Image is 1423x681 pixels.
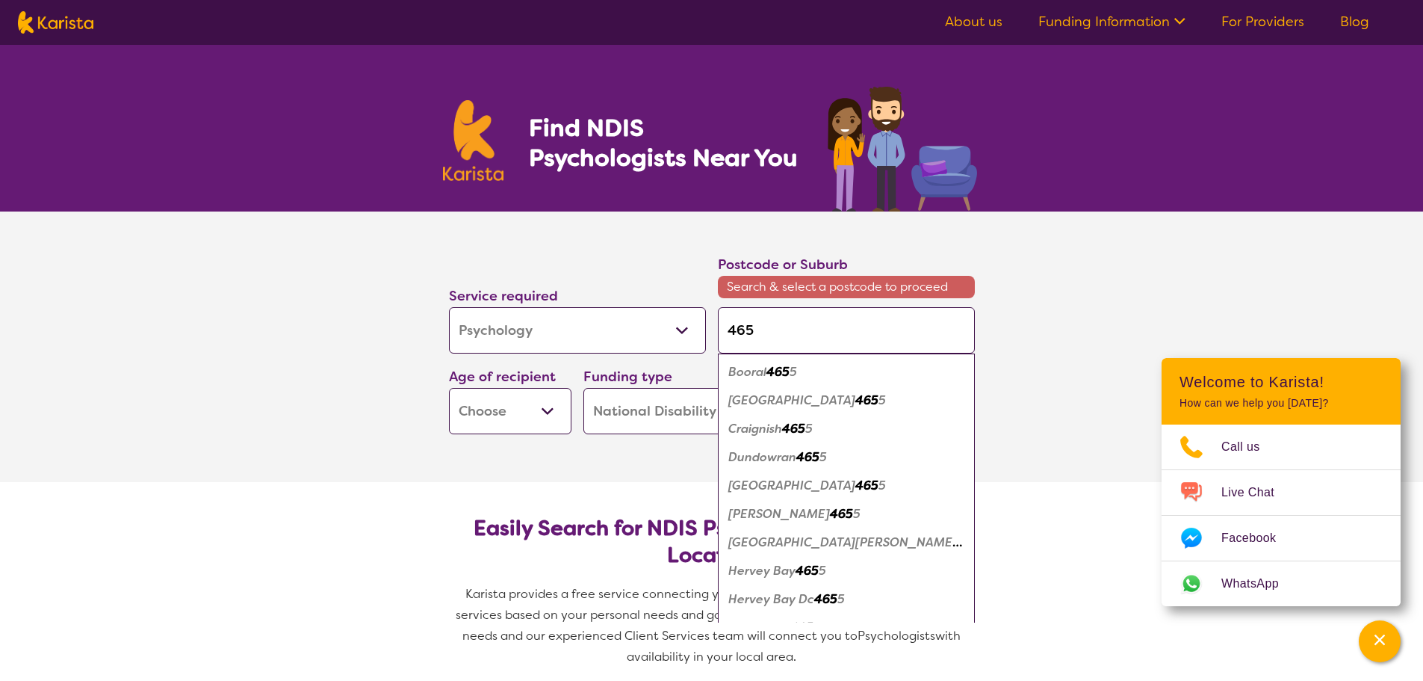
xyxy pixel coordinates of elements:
[443,100,504,181] img: Karista logo
[796,563,819,579] em: 465
[725,557,967,585] div: Hervey Bay 4655
[1162,358,1401,606] div: Channel Menu
[728,534,962,550] em: [GEOGRAPHIC_DATA][PERSON_NAME]
[878,392,886,408] em: 5
[456,586,971,644] span: Karista provides a free service connecting you with Psychologists and other disability services b...
[1162,425,1401,606] ul: Choose channel
[796,449,819,465] em: 465
[725,472,967,500] div: Dundowran Beach 4655
[1340,13,1369,31] a: Blog
[782,421,805,437] em: 465
[814,591,837,607] em: 465
[819,563,826,579] em: 5
[1179,373,1383,391] h2: Welcome to Karista!
[449,368,556,386] label: Age of recipient
[449,287,558,305] label: Service required
[725,443,967,472] div: Dundowran 4655
[1221,481,1292,504] span: Live Chat
[718,276,975,298] span: Search & select a postcode to proceed
[725,500,967,529] div: Eli Waters 4655
[805,421,813,437] em: 5
[728,421,782,437] em: Craignish
[728,364,766,380] em: Booral
[728,506,830,522] em: [PERSON_NAME]
[529,113,805,173] h1: Find NDIS Psychologists Near You
[855,392,878,408] em: 465
[725,585,967,614] div: Hervey Bay Dc 4655
[813,620,821,635] em: 5
[945,13,1002,31] a: About us
[1221,436,1278,458] span: Call us
[1179,397,1383,410] p: How can we help you [DATE]?
[790,364,797,380] em: 5
[728,478,855,493] em: [GEOGRAPHIC_DATA]
[1359,620,1401,662] button: Channel Menu
[718,307,975,354] input: Type
[1221,527,1294,549] span: Facebook
[790,620,813,635] em: 465
[728,591,814,607] em: Hervey Bay Dc
[1221,573,1297,595] span: WhatsApp
[858,628,935,644] span: Psychologists
[728,563,796,579] em: Hervey Bay
[725,529,967,557] div: Great Sandy Strait 4655
[837,591,845,607] em: 5
[1162,561,1401,606] a: Web link opens in a new tab.
[728,449,796,465] em: Dundowran
[728,392,855,408] em: [GEOGRAPHIC_DATA]
[853,506,861,522] em: 5
[461,515,963,569] h2: Easily Search for NDIS Psychologists by Need & Location
[583,368,672,386] label: Funding type
[725,614,967,642] div: Kawungan 4655
[725,358,967,386] div: Booral 4655
[822,81,981,212] img: psychology
[728,620,790,635] em: Kawungan
[1038,13,1185,31] a: Funding Information
[819,449,827,465] em: 5
[725,415,967,443] div: Craignish 4655
[855,478,878,493] em: 465
[766,364,790,380] em: 465
[18,11,93,34] img: Karista logo
[878,478,886,493] em: 5
[830,506,853,522] em: 465
[718,256,848,274] label: Postcode or Suburb
[725,386,967,415] div: Bunya Creek 4655
[1221,13,1304,31] a: For Providers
